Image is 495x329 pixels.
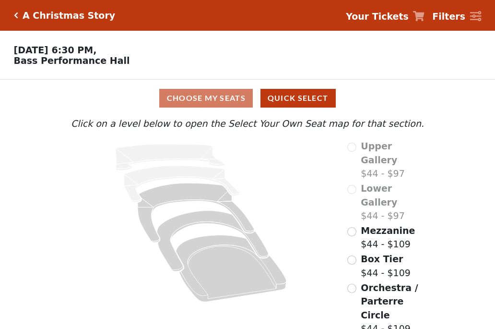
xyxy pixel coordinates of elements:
span: Box Tier [361,254,403,264]
label: $44 - $97 [361,139,426,181]
p: Click on a level below to open the Select Your Own Seat map for that section. [69,117,426,131]
a: Your Tickets [346,10,424,24]
span: Upper Gallery [361,141,397,165]
span: Lower Gallery [361,183,397,207]
path: Lower Gallery - Seats Available: 0 [124,166,240,202]
path: Upper Gallery - Seats Available: 0 [116,144,225,171]
span: Orchestra / Parterre Circle [361,282,418,320]
span: Mezzanine [361,225,415,236]
a: Filters [432,10,481,24]
label: $44 - $97 [361,182,426,223]
label: $44 - $109 [361,252,411,280]
path: Orchestra / Parterre Circle - Seats Available: 253 [176,235,287,302]
button: Quick Select [260,89,336,108]
strong: Filters [432,11,465,22]
h5: A Christmas Story [23,10,115,21]
label: $44 - $109 [361,224,415,251]
a: Click here to go back to filters [14,12,18,19]
strong: Your Tickets [346,11,409,22]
